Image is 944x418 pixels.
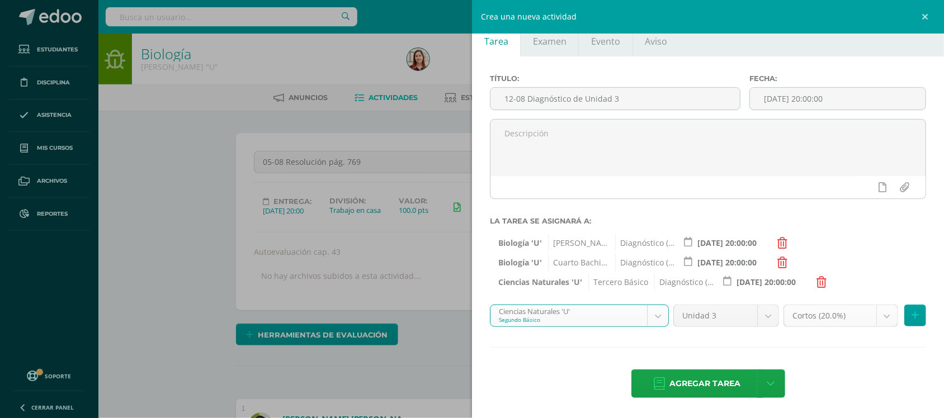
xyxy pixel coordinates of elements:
span: Diagnóstico (30.0%) [615,254,676,271]
label: La tarea se asignará a: [490,217,926,225]
span: Tarea [484,35,508,47]
span: Diagnóstico (30.0%) [615,235,676,251]
span: Aviso [645,35,667,47]
span: Ciencias Naturales 'U' [498,274,582,291]
a: Unidad 3 [674,305,778,326]
label: Título: [490,74,740,83]
span: Tercero Básico [588,274,648,291]
label: Fecha: [749,74,926,83]
span: Biología 'U' [498,235,542,251]
span: Agregar tarea [670,370,741,397]
span: Biología 'U' [498,254,542,271]
span: Cortos (20.0%) [792,305,868,326]
span: Quinto Bachillerato [548,235,609,251]
input: Título [490,88,740,110]
a: Ciencias Naturales 'U'Segundo Básico [490,305,668,326]
a: Tarea [472,13,520,56]
span: Unidad 3 [682,305,749,326]
span: Examen [533,35,567,47]
input: Fecha de entrega [750,88,926,110]
a: Cortos (20.0%) [784,305,898,326]
span: Cuarto Bachillerato [548,254,609,271]
a: Examen [521,13,578,56]
a: Evento [579,13,632,56]
span: Diagnóstico (30.0%) [654,274,715,291]
div: Segundo Básico [499,316,639,324]
span: Evento [591,35,620,47]
a: Aviso [633,13,679,56]
div: Ciencias Naturales 'U' [499,305,639,316]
